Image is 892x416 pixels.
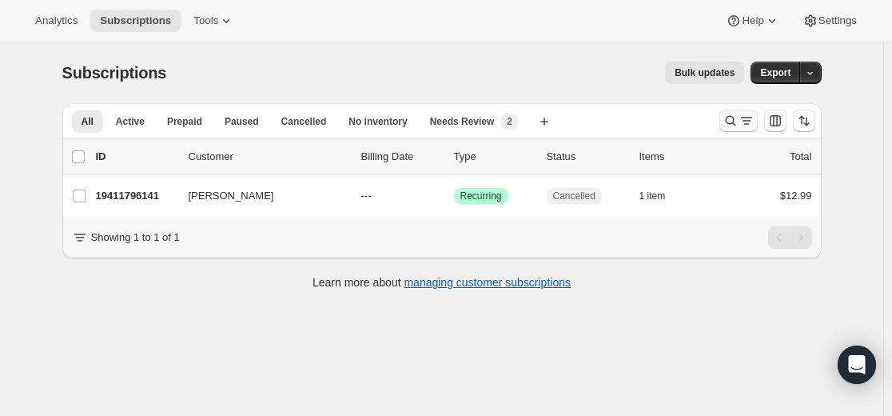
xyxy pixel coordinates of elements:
[90,10,181,32] button: Subscriptions
[790,149,811,165] p: Total
[404,276,571,289] a: managing customer subscriptions
[675,66,735,79] span: Bulk updates
[460,190,502,202] span: Recurring
[430,115,495,128] span: Needs Review
[167,115,202,128] span: Prepaid
[116,115,145,128] span: Active
[818,14,857,27] span: Settings
[838,346,876,384] div: Open Intercom Messenger
[742,14,763,27] span: Help
[454,149,534,165] div: Type
[82,115,94,128] span: All
[189,188,274,204] span: [PERSON_NAME]
[313,274,571,290] p: Learn more about
[96,149,176,165] p: ID
[547,149,627,165] p: Status
[281,115,327,128] span: Cancelled
[361,190,372,202] span: ---
[225,115,259,128] span: Paused
[348,115,407,128] span: No inventory
[100,14,171,27] span: Subscriptions
[665,62,744,84] button: Bulk updates
[91,230,180,246] p: Showing 1 to 1 of 1
[553,190,595,202] span: Cancelled
[764,110,786,132] button: Customize table column order and visibility
[768,226,812,249] nav: Pagination
[716,10,789,32] button: Help
[35,14,78,27] span: Analytics
[719,110,758,132] button: Search and filter results
[639,149,719,165] div: Items
[189,149,348,165] p: Customer
[639,190,666,202] span: 1 item
[793,10,866,32] button: Settings
[62,64,167,82] span: Subscriptions
[96,149,812,165] div: IDCustomerBilling DateTypeStatusItemsTotal
[193,14,218,27] span: Tools
[96,185,812,207] div: 19411796141[PERSON_NAME]---SuccessRecurringCancelled1 item$12.99
[26,10,87,32] button: Analytics
[793,110,815,132] button: Sort the results
[507,115,512,128] span: 2
[760,66,790,79] span: Export
[751,62,800,84] button: Export
[179,183,339,209] button: [PERSON_NAME]
[780,190,812,202] span: $12.99
[532,110,557,133] button: Create new view
[361,149,441,165] p: Billing Date
[96,188,176,204] p: 19411796141
[639,185,683,207] button: 1 item
[184,10,244,32] button: Tools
